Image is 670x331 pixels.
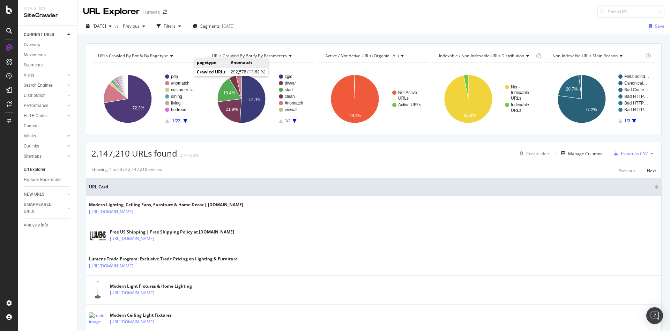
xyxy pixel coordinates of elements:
[285,87,293,92] text: start
[324,50,423,62] h4: Active / Not Active URLs
[24,41,72,49] a: Overview
[24,92,65,99] a: Distribution
[511,96,521,101] text: URLs
[223,91,235,95] text: 18.4%
[24,143,39,150] div: Outlinks
[285,101,303,106] text: #nomatch
[24,166,72,173] a: Url Explorer
[24,102,48,109] div: Performance
[624,107,648,112] text: Bad HTTP…
[200,23,220,29] span: Segments
[511,102,529,107] text: Indexable
[585,107,597,112] text: 77.2%
[24,191,44,198] div: NEW URLS
[24,222,72,229] a: Analysis Info
[249,97,261,102] text: 51.1%
[163,10,167,15] div: arrow-right-arrow-left
[24,166,45,173] div: Url Explorer
[83,6,140,17] div: URL Explorer
[558,149,602,158] button: Manage Columns
[517,148,550,159] button: Create alert
[432,69,541,129] svg: A chart.
[647,168,656,174] div: Next
[625,118,631,123] text: 1/3
[171,94,182,99] text: dining
[24,132,65,140] a: Inlinks
[24,176,61,184] div: Explorer Bookmarks
[24,201,65,216] a: DISAPPEARED URLS
[226,107,238,112] text: 21.9%
[285,74,292,79] text: cgid
[624,101,648,106] text: Bad HTTP…
[285,81,296,86] text: dwvar
[511,108,521,113] text: URLs
[349,113,361,118] text: 99.4%
[210,50,309,62] h4: URLs Crawled By Botify By parameters
[97,50,195,62] h4: URLs Crawled By Botify By pagetype
[319,69,429,129] svg: A chart.
[171,107,187,112] text: bedroom
[24,112,65,120] a: HTTP Codes
[91,69,202,129] div: A chart.
[398,102,421,107] text: Active URLs
[646,307,663,324] div: Open Intercom Messenger
[228,58,268,67] td: #nomatch
[24,51,46,59] div: Movements
[285,107,297,112] text: viewall
[24,176,72,184] a: Explorer Bookmarks
[464,113,476,118] text: 96.9%
[228,67,268,77] td: 292,578 (13.62 %)
[24,31,65,38] a: CURRENT URLS
[647,166,656,175] button: Next
[24,122,72,130] a: Content
[24,102,65,109] a: Performance
[24,31,54,38] div: CURRENT URLS
[222,23,234,29] div: [DATE]
[89,229,106,242] img: main image
[110,312,185,318] div: Modern Ceiling Light Fixtures
[439,53,524,59] span: Indexable / Non-Indexable URLs distribution
[398,96,409,101] text: URLs
[180,154,183,157] img: Equal
[205,69,315,129] div: A chart.
[611,148,648,159] button: Export as CSV
[110,229,234,235] div: Free US Shipping | Free Shipping Policy at [DOMAIN_NAME]
[172,118,180,123] text: 1/23
[285,118,291,123] text: 1/2
[285,94,295,99] text: clean
[24,72,65,79] a: Visits
[110,289,154,296] a: [URL][DOMAIN_NAME]
[171,81,189,86] text: #nomatch
[398,90,417,95] text: Not Active
[89,202,243,208] div: Modern Lighting, Ceiling Fans, Furniture & Home Decor | [DOMAIN_NAME]
[566,87,578,92] text: 20.7%
[24,12,72,20] div: SiteCrawler
[24,132,36,140] div: Inlinks
[91,147,177,159] span: 2,147,210 URLs found
[24,72,34,79] div: Visits
[546,69,654,129] svg: A chart.
[621,151,648,157] div: Export as CSV
[142,9,160,16] div: Lumens
[624,81,647,86] text: Canonical…
[655,23,664,29] div: Save
[190,21,237,32] button: Segments[DATE]
[83,21,114,32] button: [DATE]
[597,6,664,18] input: Find a URL
[24,153,42,160] div: Sitemaps
[120,23,140,29] span: Previous
[24,122,39,130] div: Content
[624,74,649,79] text: Meta noind…
[89,262,133,269] a: [URL][DOMAIN_NAME]
[619,168,635,174] div: Previous
[24,82,53,89] div: Search Engines
[24,6,72,12] div: Analytics
[511,90,529,95] text: Indexable
[114,23,120,29] span: vs
[24,82,65,89] a: Search Engines
[24,41,40,49] div: Overview
[89,312,106,325] img: main image
[184,152,199,158] div: +1.83%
